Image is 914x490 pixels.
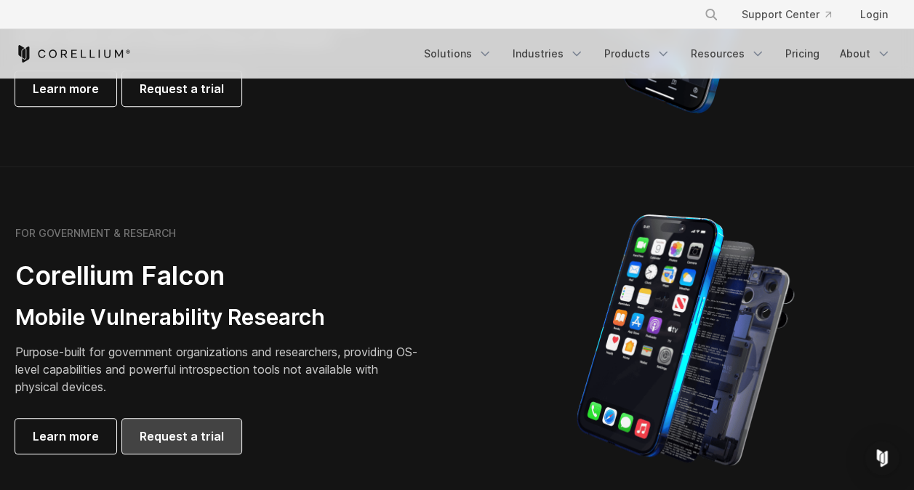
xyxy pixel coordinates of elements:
p: Purpose-built for government organizations and researchers, providing OS-level capabilities and p... [15,343,422,395]
span: Learn more [33,427,99,445]
span: Learn more [33,80,99,97]
a: Resources [682,41,774,67]
button: Search [698,1,724,28]
a: Request a trial [122,71,241,106]
span: Request a trial [140,80,224,97]
a: About [831,41,899,67]
span: Request a trial [140,427,224,445]
a: Login [849,1,899,28]
a: Learn more [15,71,116,106]
a: Request a trial [122,419,241,454]
img: iPhone model separated into the mechanics used to build the physical device. [576,213,795,467]
a: Corellium Home [15,45,131,63]
div: Navigation Menu [686,1,899,28]
h2: Corellium Falcon [15,260,422,292]
a: Pricing [777,41,828,67]
a: Industries [504,41,593,67]
a: Solutions [415,41,501,67]
div: Open Intercom Messenger [865,441,899,475]
a: Products [596,41,679,67]
h3: Mobile Vulnerability Research [15,304,422,332]
a: Support Center [730,1,843,28]
h6: FOR GOVERNMENT & RESEARCH [15,227,176,240]
a: Learn more [15,419,116,454]
div: Navigation Menu [415,41,899,67]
